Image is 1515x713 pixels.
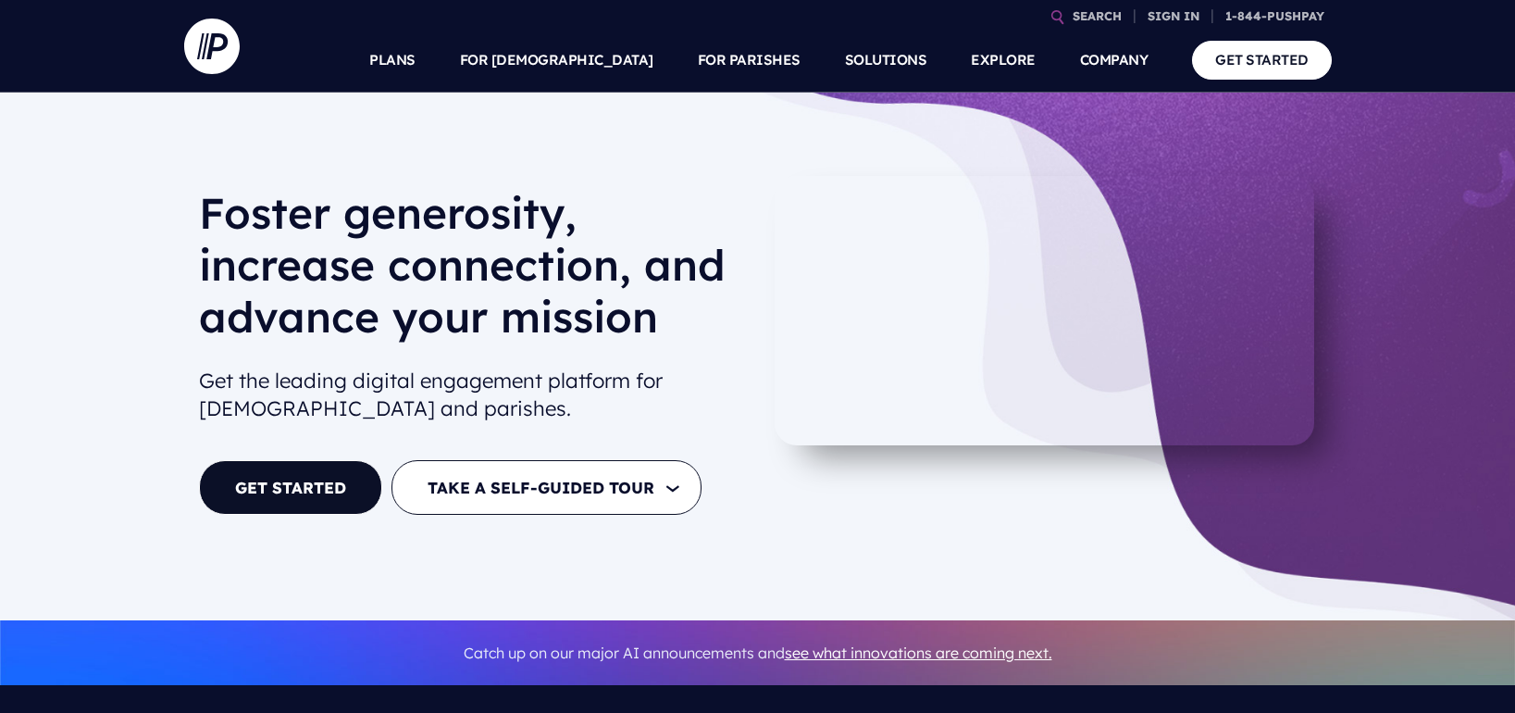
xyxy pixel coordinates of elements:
[199,632,1317,674] p: Catch up on our major AI announcements and
[199,460,382,515] a: GET STARTED
[785,644,1052,662] a: see what innovations are coming next.
[1192,41,1332,79] a: GET STARTED
[199,187,743,357] h1: Foster generosity, increase connection, and advance your mission
[391,460,702,515] button: TAKE A SELF-GUIDED TOUR
[460,28,653,93] a: FOR [DEMOGRAPHIC_DATA]
[971,28,1036,93] a: EXPLORE
[698,28,801,93] a: FOR PARISHES
[369,28,416,93] a: PLANS
[1080,28,1149,93] a: COMPANY
[845,28,927,93] a: SOLUTIONS
[199,359,743,432] h2: Get the leading digital engagement platform for [DEMOGRAPHIC_DATA] and parishes.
